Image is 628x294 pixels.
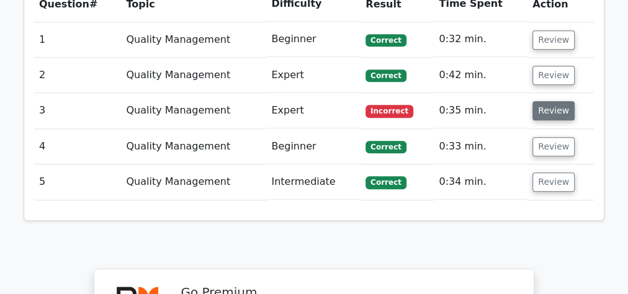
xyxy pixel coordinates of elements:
[532,30,575,50] button: Review
[121,93,266,128] td: Quality Management
[121,129,266,164] td: Quality Management
[434,129,527,164] td: 0:33 min.
[266,58,361,93] td: Expert
[366,176,406,189] span: Correct
[121,22,266,57] td: Quality Management
[434,93,527,128] td: 0:35 min.
[434,164,527,200] td: 0:34 min.
[266,22,361,57] td: Beginner
[366,105,413,117] span: Incorrect
[121,58,266,93] td: Quality Management
[121,164,266,200] td: Quality Management
[532,66,575,85] button: Review
[366,34,406,47] span: Correct
[434,22,527,57] td: 0:32 min.
[266,129,361,164] td: Beginner
[434,58,527,93] td: 0:42 min.
[266,93,361,128] td: Expert
[532,137,575,156] button: Review
[34,164,121,200] td: 5
[532,101,575,120] button: Review
[266,164,361,200] td: Intermediate
[34,93,121,128] td: 3
[34,22,121,57] td: 1
[366,141,406,153] span: Correct
[532,172,575,192] button: Review
[34,129,121,164] td: 4
[34,58,121,93] td: 2
[366,69,406,82] span: Correct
